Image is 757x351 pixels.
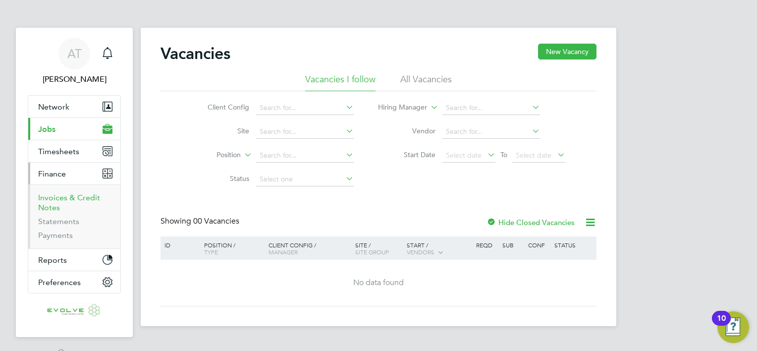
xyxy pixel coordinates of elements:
input: Search for... [442,125,540,139]
button: Network [28,96,120,117]
button: Preferences [28,271,120,293]
a: Payments [38,231,73,240]
label: Start Date [378,150,435,159]
span: Preferences [38,278,81,287]
label: Vendor [378,126,435,135]
input: Search for... [256,101,354,115]
h2: Vacancies [161,44,230,63]
span: Alix Taylor-Hay [28,73,121,85]
div: Conf [526,236,551,253]
button: Timesheets [28,140,120,162]
div: Status [552,236,595,253]
label: Hiring Manager [370,103,427,113]
span: Reports [38,255,67,265]
span: Vendors [407,248,434,256]
input: Search for... [442,101,540,115]
li: All Vacancies [400,73,452,91]
span: To [497,148,510,161]
img: evolve-talent-logo-retina.png [47,303,102,319]
button: Jobs [28,118,120,140]
span: 00 Vacancies [193,216,239,226]
span: Finance [38,169,66,178]
nav: Main navigation [16,28,133,337]
a: Statements [38,217,79,226]
div: Position / [197,236,266,260]
button: Open Resource Center, 10 new notifications [717,311,749,343]
span: Manager [269,248,298,256]
div: Finance [28,184,120,248]
span: Select date [446,151,482,160]
a: Go to home page [28,303,121,319]
span: Network [38,102,69,112]
a: Invoices & Credit Notes [38,193,100,212]
div: Reqd [474,236,499,253]
input: Select one [256,173,354,186]
div: Showing [161,216,241,227]
label: Status [192,174,249,183]
div: Client Config / [266,236,353,260]
div: 10 [717,318,726,331]
span: Type [204,248,218,256]
input: Search for... [256,125,354,139]
div: Site / [353,236,405,260]
span: Timesheets [38,147,79,156]
label: Hide Closed Vacancies [487,218,575,227]
label: Client Config [192,103,249,112]
span: Select date [516,151,551,160]
button: New Vacancy [538,44,596,59]
input: Search for... [256,149,354,163]
label: Site [192,126,249,135]
div: Sub [500,236,526,253]
li: Vacancies I follow [305,73,376,91]
span: Site Group [355,248,389,256]
span: Jobs [38,124,55,134]
button: Finance [28,163,120,184]
div: ID [162,236,197,253]
span: AT [67,47,82,60]
div: Start / [404,236,474,261]
div: No data found [162,278,595,288]
a: AT[PERSON_NAME] [28,38,121,85]
label: Position [184,150,241,160]
button: Reports [28,249,120,271]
